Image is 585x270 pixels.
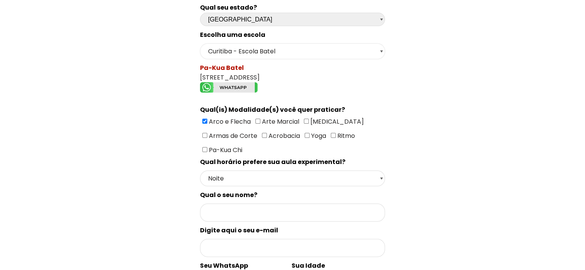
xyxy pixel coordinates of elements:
spam: Sua Idade [292,261,325,270]
span: Acrobacia [267,131,300,140]
spam: Qual(is) Modalidade(s) você quer praticar? [200,105,345,114]
input: Arco e Flecha [202,119,207,124]
span: Pa-Kua Chi [207,146,242,154]
input: Ritmo [331,133,336,138]
div: [STREET_ADDRESS] [200,63,385,95]
spam: Escolha uma escola [200,30,265,39]
input: [MEDICAL_DATA] [304,119,309,124]
b: Qual seu estado? [200,3,257,12]
input: Pa-Kua Chi [202,147,207,152]
span: Arco e Flecha [207,117,251,126]
input: Armas de Corte [202,133,207,138]
span: Arte Marcial [260,117,299,126]
input: Arte Marcial [255,119,260,124]
input: Yoga [305,133,310,138]
span: Yoga [310,131,326,140]
span: [MEDICAL_DATA] [309,117,364,126]
spam: Qual horário prefere sua aula experimental? [200,157,345,166]
span: Armas de Corte [207,131,257,140]
input: Acrobacia [262,133,267,138]
spam: Digite aqui o seu e-mail [200,226,278,235]
spam: Qual o seu nome? [200,190,257,199]
img: whatsapp [200,82,258,93]
span: Ritmo [336,131,355,140]
spam: Seu WhatsApp [200,261,248,270]
spam: Pa-Kua Batel [200,63,244,72]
